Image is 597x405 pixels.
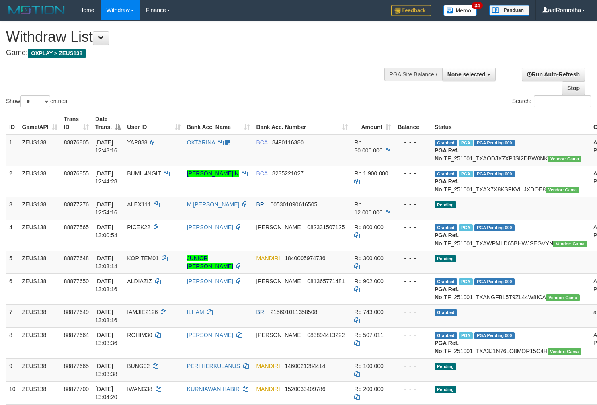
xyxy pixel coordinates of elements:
span: [DATE] 13:00:54 [95,224,117,238]
span: BUMIL4NGIT [127,170,161,177]
a: OKTARINA [187,139,215,146]
span: 88877276 [64,201,89,208]
th: Amount: activate to sort column ascending [351,112,394,135]
td: ZEUS138 [19,327,61,358]
a: Stop [562,81,585,95]
span: Rp 507.011 [354,332,383,338]
span: [DATE] 12:44:28 [95,170,117,185]
td: 2 [6,166,19,197]
select: Showentries [20,95,50,107]
span: Rp 100.000 [354,363,383,369]
span: Marked by aafanarl [459,224,473,231]
span: ROHIM30 [127,332,152,338]
span: Vendor URL: https://trx31.1velocity.biz [548,156,582,162]
span: PGA Pending [474,332,515,339]
span: Rp 300.000 [354,255,383,261]
td: 9 [6,358,19,381]
th: Bank Acc. Name: activate to sort column ascending [184,112,253,135]
span: BRI [256,201,265,208]
button: None selected [442,68,496,81]
div: - - - [398,223,428,231]
span: IAMJIE2126 [127,309,158,315]
b: PGA Ref. No: [435,232,459,247]
td: 8 [6,327,19,358]
div: - - - [398,308,428,316]
th: Date Trans.: activate to sort column descending [92,112,124,135]
span: 88877565 [64,224,89,230]
span: BUNG02 [127,363,150,369]
a: [PERSON_NAME] N [187,170,239,177]
img: panduan.png [489,5,529,16]
span: Pending [435,201,456,208]
span: BCA [256,170,267,177]
td: ZEUS138 [19,381,61,404]
span: [PERSON_NAME] [256,332,302,338]
span: Marked by aafanarl [459,278,473,285]
td: 4 [6,220,19,251]
span: 88877665 [64,363,89,369]
img: Feedback.jpg [391,5,431,16]
span: PGA Pending [474,171,515,177]
td: ZEUS138 [19,304,61,327]
span: Rp 200.000 [354,386,383,392]
span: Copy 1520033409786 to clipboard [285,386,325,392]
span: Copy 1460021284414 to clipboard [285,363,325,369]
span: Pending [435,386,456,393]
div: - - - [398,169,428,177]
span: Vendor URL: https://trx31.1velocity.biz [553,241,587,247]
span: 34 [472,2,482,9]
label: Search: [512,95,591,107]
span: Rp 30.000.000 [354,139,382,154]
span: 88877648 [64,255,89,261]
span: 88876855 [64,170,89,177]
span: 88877664 [64,332,89,338]
span: [DATE] 12:54:16 [95,201,117,216]
span: BCA [256,139,267,146]
span: Grabbed [435,171,457,177]
a: JUNIOR [PERSON_NAME] [187,255,233,269]
td: ZEUS138 [19,197,61,220]
span: Grabbed [435,309,457,316]
a: [PERSON_NAME] [187,278,233,284]
td: ZEUS138 [19,358,61,381]
span: MANDIRI [256,363,280,369]
th: Status [431,112,590,135]
td: ZEUS138 [19,273,61,304]
span: [DATE] 12:43:16 [95,139,117,154]
span: OXPLAY > ZEUS138 [28,49,86,58]
span: [DATE] 13:03:16 [95,309,117,323]
img: MOTION_logo.png [6,4,67,16]
span: Pending [435,255,456,262]
a: [PERSON_NAME] [187,332,233,338]
span: PICEK22 [127,224,150,230]
span: ALEX111 [127,201,151,208]
div: PGA Site Balance / [384,68,442,81]
a: [PERSON_NAME] [187,224,233,230]
span: Copy 081365771481 to clipboard [307,278,345,284]
div: - - - [398,385,428,393]
span: None selected [447,71,486,78]
a: Run Auto-Refresh [522,68,585,81]
span: [PERSON_NAME] [256,278,302,284]
b: PGA Ref. No: [435,340,459,354]
th: Balance [394,112,431,135]
div: - - - [398,331,428,339]
span: PGA Pending [474,224,515,231]
span: IWANG38 [127,386,152,392]
th: User ID: activate to sort column ascending [124,112,184,135]
th: ID [6,112,19,135]
div: - - - [398,200,428,208]
h4: Game: [6,49,390,57]
td: TF_251001_TXANGFBL5T9ZL44W8ICA [431,273,590,304]
span: Grabbed [435,140,457,146]
th: Bank Acc. Number: activate to sort column ascending [253,112,351,135]
td: 5 [6,251,19,273]
span: ALDIAZIZ [127,278,152,284]
span: Rp 800.000 [354,224,383,230]
span: [DATE] 13:03:36 [95,332,117,346]
span: Rp 1.900.000 [354,170,388,177]
span: [DATE] 13:03:16 [95,278,117,292]
h1: Withdraw List [6,29,390,45]
span: [DATE] 13:03:14 [95,255,117,269]
span: Rp 743.000 [354,309,383,315]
